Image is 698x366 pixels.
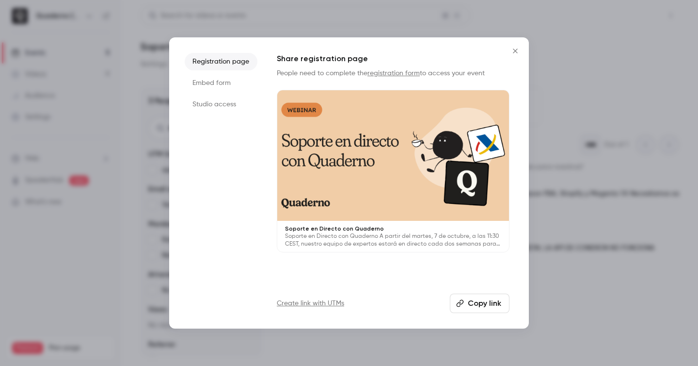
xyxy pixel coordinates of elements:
button: Close [506,41,525,61]
li: Registration page [185,53,257,70]
a: registration form [367,70,420,77]
button: Copy link [450,294,509,313]
p: People need to complete the to access your event [277,68,509,78]
p: Soporte en Directo con Quaderno [285,225,501,233]
a: Create link with UTMs [277,299,344,308]
a: Soporte en Directo con QuadernoSoporte en Directo con Quaderno A partir del martes, 7 de octubre,... [277,90,509,252]
p: Soporte en Directo con Quaderno A partir del martes, 7 de octubre, a las 11:30 CEST, nuestro equi... [285,233,501,248]
li: Studio access [185,96,257,113]
li: Embed form [185,74,257,92]
h1: Share registration page [277,53,509,65]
